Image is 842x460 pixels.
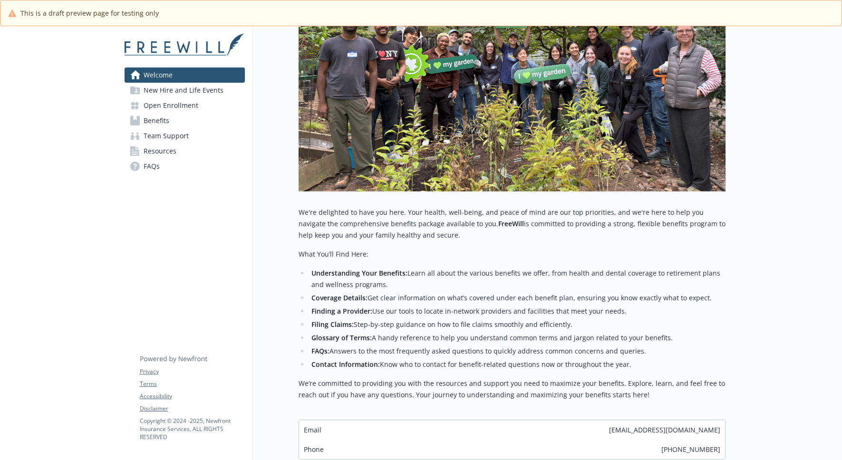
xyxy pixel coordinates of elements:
[309,268,726,290] li: Learn all about the various benefits we offer, from health and dental coverage to retirement plan...
[661,444,720,454] span: [PHONE_NUMBER]
[311,320,354,329] strong: Filing Claims:
[20,8,159,18] span: This is a draft preview page for testing only
[140,392,244,401] a: Accessibility
[144,98,198,113] span: Open Enrollment
[309,292,726,304] li: Get clear information on what’s covered under each benefit plan, ensuring you know exactly what t...
[309,306,726,317] li: Use our tools to locate in-network providers and facilities that meet your needs.
[299,207,726,241] p: We're delighted to have you here. Your health, well-being, and peace of mind are our top prioriti...
[311,360,380,369] strong: Contact Information:
[125,98,245,113] a: Open Enrollment
[311,346,329,355] strong: FAQs:
[140,417,244,441] p: Copyright © 2024 - 2025 , Newfront Insurance Services, ALL RIGHTS RESERVED
[125,113,245,128] a: Benefits
[498,219,524,228] strong: FreeWill
[144,83,223,98] span: New Hire and Life Events
[309,359,726,370] li: Know who to contact for benefit-related questions now or throughout the year.
[299,378,726,401] p: We’re committed to providing you with the resources and support you need to maximize your benefit...
[309,319,726,330] li: Step-by-step guidance on how to file claims smoothly and efficiently.
[125,144,245,159] a: Resources
[311,293,368,302] strong: Coverage Details:
[144,113,169,128] span: Benefits
[609,425,720,435] span: [EMAIL_ADDRESS][DOMAIN_NAME]
[299,249,726,260] p: What You’ll Find Here:
[125,159,245,174] a: FAQs
[304,425,321,435] span: Email
[140,404,244,413] a: Disclaimer
[125,128,245,144] a: Team Support
[144,67,173,83] span: Welcome
[309,332,726,344] li: A handy reference to help you understand common terms and jargon related to your benefits.
[125,67,245,83] a: Welcome
[144,159,160,174] span: FAQs
[311,307,372,316] strong: Finding a Provider:
[144,144,176,159] span: Resources
[140,367,244,376] a: Privacy
[309,345,726,357] li: Answers to the most frequently asked questions to quickly address common concerns and queries.
[140,380,244,388] a: Terms
[311,268,407,278] strong: Understanding Your Benefits:
[304,444,324,454] span: Phone
[144,128,189,144] span: Team Support
[311,333,372,342] strong: Glossary of Terms:
[125,83,245,98] a: New Hire and Life Events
